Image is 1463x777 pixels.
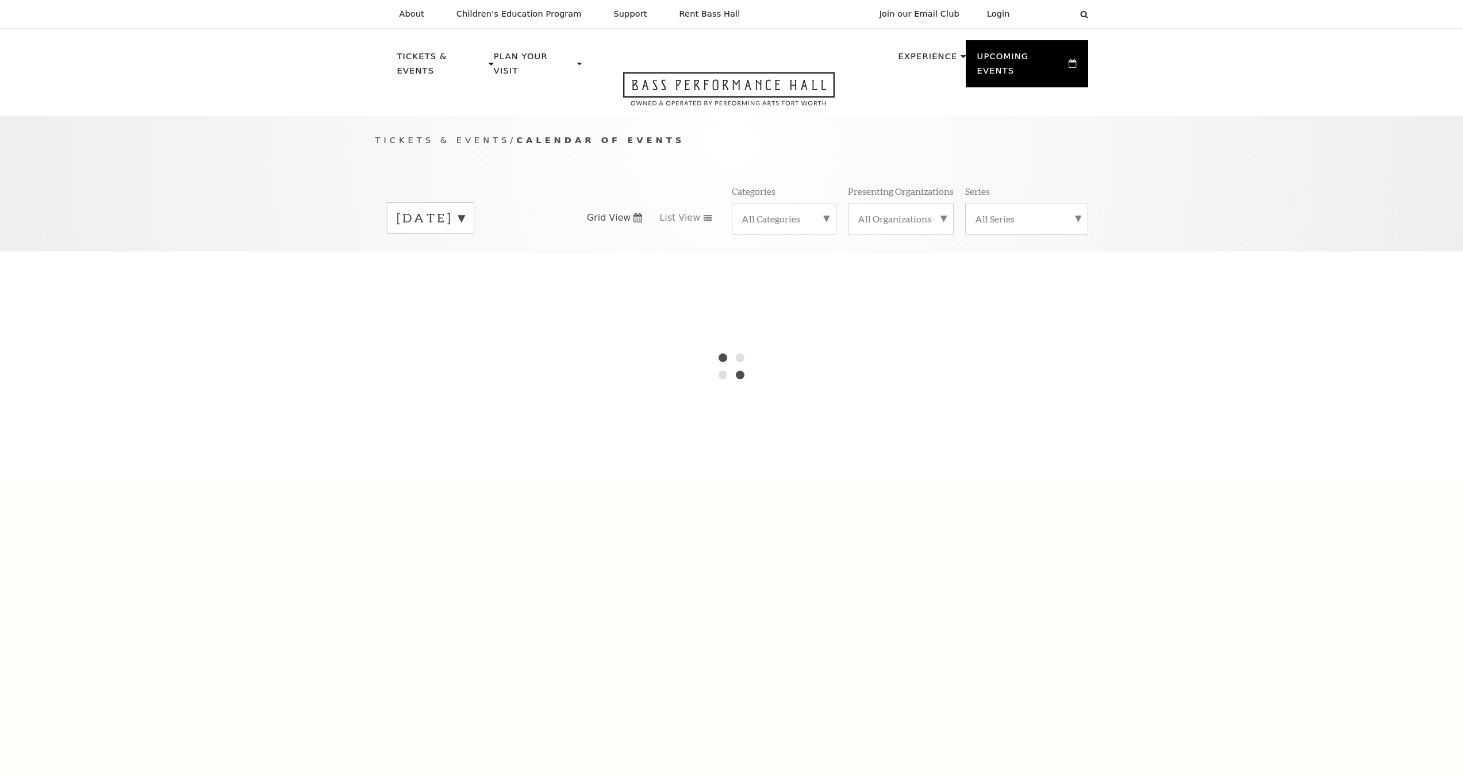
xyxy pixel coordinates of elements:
[977,49,1066,84] p: Upcoming Events
[516,135,685,145] span: Calendar of Events
[975,213,1078,225] label: All Series
[858,213,944,225] label: All Organizations
[679,9,740,19] p: Rent Bass Hall
[456,9,582,19] p: Children's Education Program
[1028,9,1069,20] select: Select:
[965,185,990,197] p: Series
[732,185,775,197] p: Categories
[742,213,827,225] label: All Categories
[494,49,574,84] p: Plan Your Visit
[400,9,424,19] p: About
[614,9,647,19] p: Support
[397,209,464,227] label: [DATE]
[848,185,954,197] p: Presenting Organizations
[397,49,486,84] p: Tickets & Events
[587,211,631,224] span: Grid View
[659,211,700,224] span: List View
[898,49,957,70] p: Experience
[375,135,510,145] span: Tickets & Events
[375,133,1088,148] p: /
